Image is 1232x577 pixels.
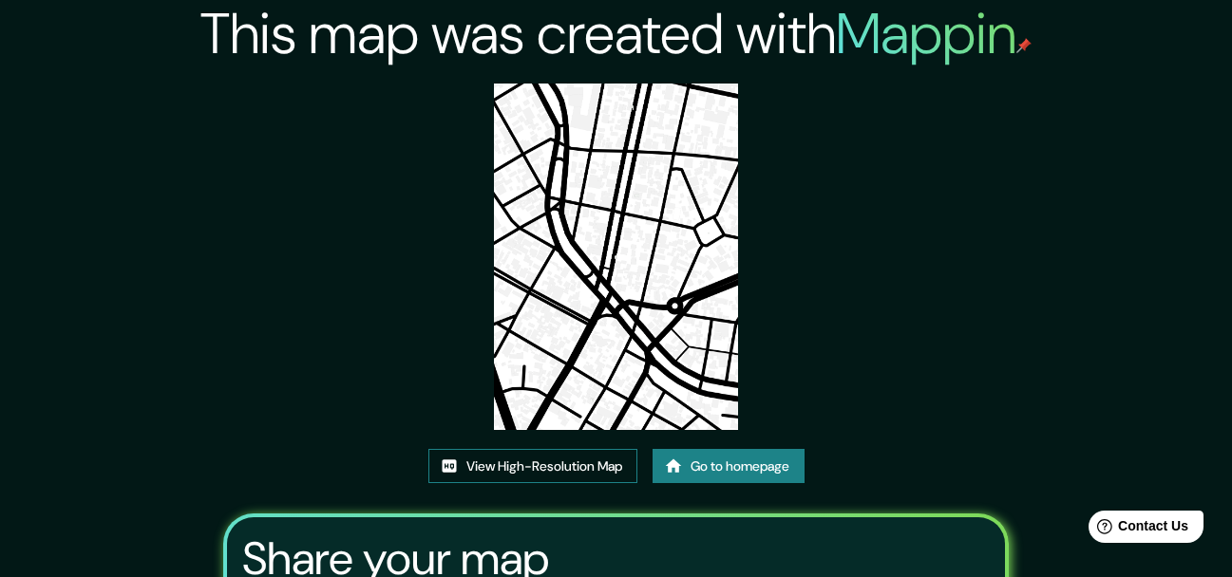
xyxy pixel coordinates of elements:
[494,84,739,430] img: created-map
[653,449,805,484] a: Go to homepage
[1063,503,1211,556] iframe: Help widget launcher
[428,449,637,484] a: View High-Resolution Map
[1016,38,1032,53] img: mappin-pin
